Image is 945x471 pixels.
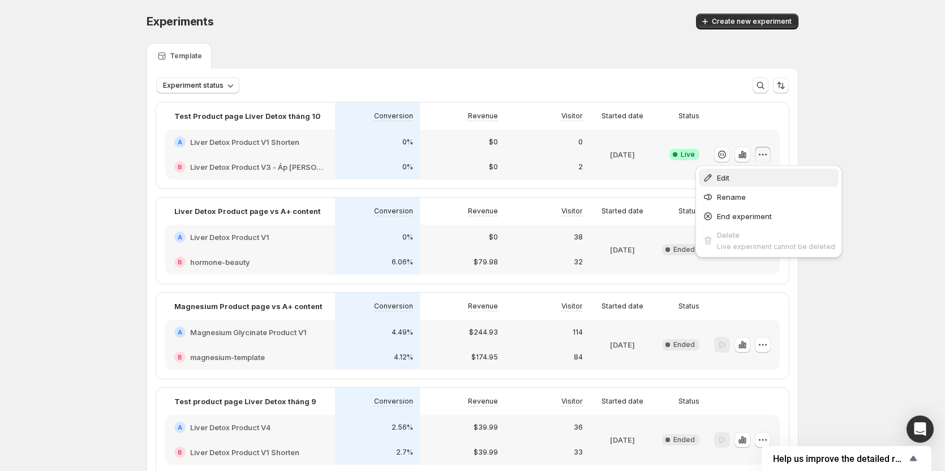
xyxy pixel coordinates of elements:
p: Visitor [561,302,583,311]
p: 36 [574,423,583,432]
span: Rename [717,192,746,202]
h2: Liver Detox Product V4 [190,422,270,433]
h2: B [178,449,182,456]
p: 0% [402,138,413,147]
span: Help us improve the detailed report for A/B campaigns [773,453,907,464]
div: Open Intercom Messenger [907,416,934,443]
p: 2.7% [396,448,413,457]
h2: B [178,259,182,266]
p: $79.98 [474,258,498,267]
h2: Liver Detox Product V1 Shorten [190,136,299,148]
p: Visitor [561,112,583,121]
h2: A [178,234,182,241]
p: 32 [574,258,583,267]
p: 33 [574,448,583,457]
p: Template [170,52,202,61]
span: Experiments [147,15,214,28]
p: Liver Detox Product page vs A+ content [174,205,321,217]
p: Started date [602,207,643,216]
button: Experiment status [156,78,239,93]
h2: magnesium-template [190,352,265,363]
p: $0 [489,138,498,147]
h2: Magnesium Glycinate Product V1 [190,327,307,338]
p: Status [678,397,699,406]
div: Delete [717,229,835,241]
p: Test product page Liver Detox tháng 9 [174,396,316,407]
span: Ended [673,435,695,444]
span: Live [681,150,695,159]
p: Test Product page Liver Detox tháng 10 [174,110,320,122]
p: 0% [402,233,413,242]
p: Revenue [468,302,498,311]
h2: Liver Detox Product V1 [190,232,269,243]
p: Conversion [374,112,413,121]
p: Visitor [561,397,583,406]
p: [DATE] [610,434,635,446]
span: Ended [673,245,695,254]
span: End experiment [717,212,772,221]
p: Conversion [374,302,413,311]
h2: B [178,164,182,170]
h2: B [178,354,182,361]
p: 6.06% [392,258,413,267]
p: 4.12% [394,353,413,362]
button: End experiment [699,207,839,225]
p: 0% [402,162,413,172]
span: Experiment status [163,81,224,90]
p: Status [678,112,699,121]
h2: A [178,139,182,145]
p: $39.99 [474,448,498,457]
p: 0 [578,138,583,147]
button: Rename [699,188,839,206]
p: Revenue [468,112,498,121]
p: $244.93 [469,328,498,337]
h2: hormone-beauty [190,256,250,268]
span: Ended [673,340,695,349]
p: Started date [602,302,643,311]
button: Edit [699,169,839,187]
p: $174.95 [471,353,498,362]
h2: Liver Detox Product V1 Shorten [190,447,299,458]
span: Edit [717,173,729,182]
p: 114 [573,328,583,337]
p: [DATE] [610,339,635,350]
p: $0 [489,162,498,172]
p: Status [678,207,699,216]
p: 2.56% [392,423,413,432]
button: Sort the results [773,78,789,93]
button: Show survey - Help us improve the detailed report for A/B campaigns [773,452,920,465]
button: Create new experiment [696,14,798,29]
p: Started date [602,397,643,406]
p: 38 [574,233,583,242]
p: $39.99 [474,423,498,432]
p: 4.49% [392,328,413,337]
h2: A [178,424,182,431]
p: Status [678,302,699,311]
h2: A [178,329,182,336]
span: Create new experiment [712,17,792,26]
span: Live experiment cannot be deleted [717,242,835,251]
p: Started date [602,112,643,121]
p: Magnesium Product page vs A+ content [174,301,323,312]
p: Conversion [374,207,413,216]
p: 2 [578,162,583,172]
h2: Liver Detox Product V3 - Áp [PERSON_NAME] insight từ Hotjar [190,161,326,173]
button: DeleteLive experiment cannot be deleted [699,226,839,254]
p: $0 [489,233,498,242]
p: Visitor [561,207,583,216]
p: Revenue [468,397,498,406]
p: [DATE] [610,149,635,160]
p: [DATE] [610,244,635,255]
p: Revenue [468,207,498,216]
p: 84 [574,353,583,362]
p: Conversion [374,397,413,406]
